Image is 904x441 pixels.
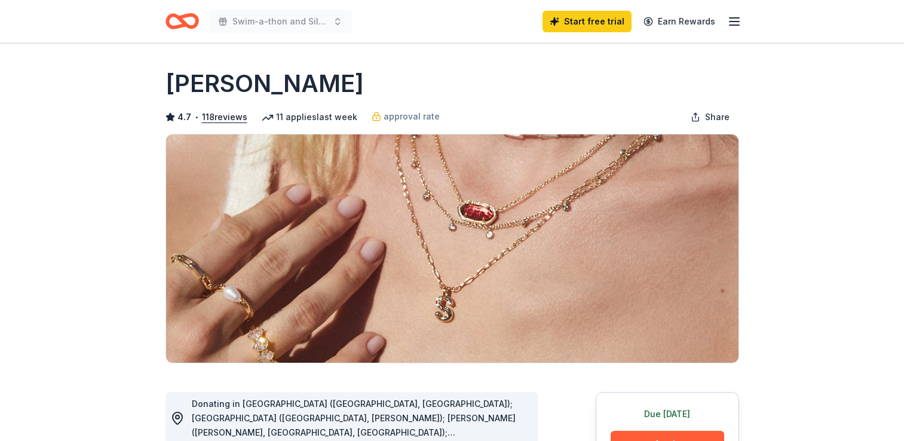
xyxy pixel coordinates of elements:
span: approval rate [384,109,440,124]
img: Image for Kendra Scott [166,134,738,363]
button: Swim-a-thon and Silent auction [209,10,352,33]
a: approval rate [372,109,440,124]
h1: [PERSON_NAME] [166,67,364,100]
div: Due [DATE] [611,407,724,421]
a: Start free trial [543,11,632,32]
span: Swim-a-thon and Silent auction [232,14,328,29]
span: Share [705,110,730,124]
a: Earn Rewards [636,11,722,32]
span: • [194,112,198,122]
a: Home [166,7,199,35]
button: 118reviews [202,110,247,124]
div: 11 applies last week [262,110,357,124]
span: 4.7 [177,110,191,124]
button: Share [681,105,739,129]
